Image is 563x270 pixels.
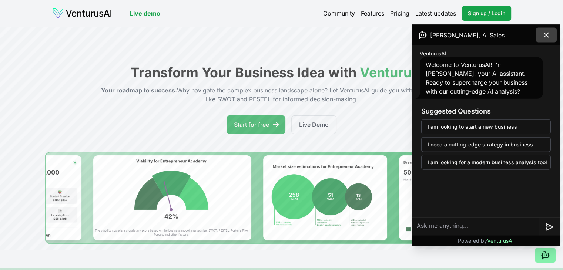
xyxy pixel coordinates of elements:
img: logo [52,7,112,19]
a: Live demo [130,9,160,18]
h3: Suggested Questions [421,106,551,117]
span: VenturusAI [420,50,446,57]
button: I am looking for a modern business analysis tool [421,155,551,170]
button: I am looking to start a new business [421,119,551,134]
a: Sign up / Login [462,6,511,21]
a: Community [323,9,355,18]
a: Features [361,9,384,18]
span: [PERSON_NAME], AI Sales [430,31,505,40]
span: Welcome to VenturusAI! I'm [PERSON_NAME], your AI assistant. Ready to supercharge your business w... [426,61,527,95]
p: Powered by [458,237,514,244]
a: Latest updates [415,9,456,18]
span: VenturusAI [487,237,514,244]
button: I need a cutting-edge strategy in business [421,137,551,152]
span: Sign up / Login [468,10,505,17]
a: Pricing [390,9,409,18]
